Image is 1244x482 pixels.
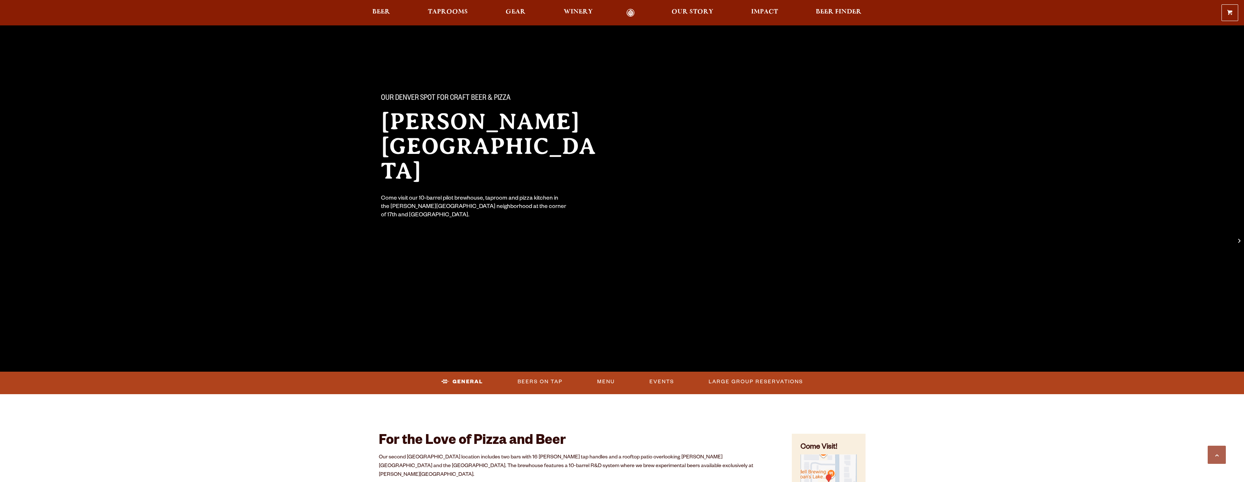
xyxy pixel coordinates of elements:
h2: [PERSON_NAME][GEOGRAPHIC_DATA] [381,109,608,183]
a: Gear [501,9,530,17]
a: Scroll to top [1208,446,1226,464]
a: General [438,373,486,390]
h4: Come Visit! [801,442,856,453]
span: Beer [372,9,390,15]
span: Taprooms [428,9,468,15]
span: Our Denver spot for craft beer & pizza [381,94,511,103]
span: Impact [751,9,778,15]
a: Odell Home [617,9,644,17]
a: Beer Finder [811,9,866,17]
p: Our second [GEOGRAPHIC_DATA] location includes two bars with 16 [PERSON_NAME] tap handles and a r... [379,453,774,479]
span: Winery [564,9,593,15]
a: Winery [559,9,597,17]
a: Large Group Reservations [706,373,806,390]
a: Events [647,373,677,390]
a: Beer [368,9,395,17]
a: Menu [594,373,618,390]
a: Our Story [667,9,718,17]
a: Beers On Tap [515,373,566,390]
h2: For the Love of Pizza and Beer [379,434,774,450]
span: Our Story [672,9,713,15]
span: Gear [506,9,526,15]
span: Beer Finder [816,9,862,15]
div: Come visit our 10-barrel pilot brewhouse, taproom and pizza kitchen in the [PERSON_NAME][GEOGRAPH... [381,195,567,220]
a: Taprooms [423,9,473,17]
a: Impact [746,9,783,17]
